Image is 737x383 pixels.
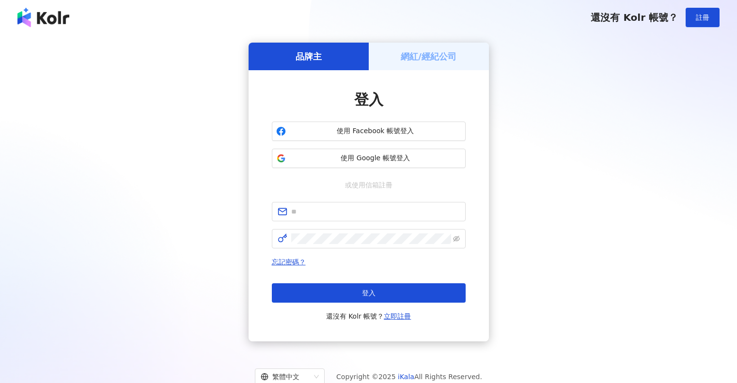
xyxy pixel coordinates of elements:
span: 註冊 [696,14,709,21]
button: 使用 Facebook 帳號登入 [272,122,466,141]
span: 或使用信箱註冊 [338,180,399,190]
a: iKala [398,373,414,381]
span: 還沒有 Kolr 帳號？ [326,310,411,322]
a: 立即註冊 [384,312,411,320]
span: Copyright © 2025 All Rights Reserved. [336,371,482,383]
button: 使用 Google 帳號登入 [272,149,466,168]
span: eye-invisible [453,235,460,242]
img: logo [17,8,69,27]
button: 註冊 [686,8,720,27]
span: 還沒有 Kolr 帳號？ [591,12,678,23]
span: 使用 Google 帳號登入 [290,153,461,163]
span: 登入 [354,91,383,108]
h5: 網紅/經紀公司 [401,50,456,62]
span: 使用 Facebook 帳號登入 [290,126,461,136]
button: 登入 [272,283,466,303]
a: 忘記密碼？ [272,258,306,266]
h5: 品牌主 [296,50,322,62]
span: 登入 [362,289,376,297]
